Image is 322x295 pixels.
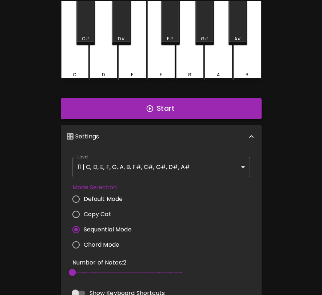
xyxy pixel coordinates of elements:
div: G [188,72,191,78]
span: Default Mode [84,195,123,203]
div: D [102,72,105,78]
button: Start [61,98,262,119]
div: C# [82,36,90,42]
span: Sequential Mode [84,225,132,234]
span: Copy Cat [84,210,111,219]
p: 🎛️ Settings [67,132,99,141]
div: E [131,72,133,78]
div: F [160,72,162,78]
span: Chord Mode [84,241,120,249]
div: C [73,72,76,78]
div: 11 | C, D, E, F, G, A, B, F#, C#, G#, D#, A# [72,157,250,177]
p: Number of Notes: 2 [72,258,182,267]
div: F# [167,36,173,42]
div: A [217,72,220,78]
div: B [246,72,249,78]
div: G# [201,36,208,42]
label: Level [77,154,89,160]
label: Mode Selection [72,183,138,191]
div: 🎛️ Settings [61,125,262,148]
div: D# [118,36,125,42]
div: A# [234,36,241,42]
